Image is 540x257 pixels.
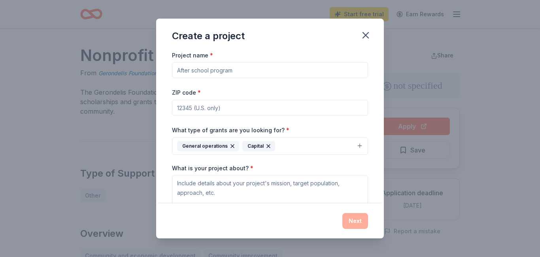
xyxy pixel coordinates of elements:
[242,141,275,151] div: Capital
[172,51,213,59] label: Project name
[172,126,289,134] label: What type of grants are you looking for?
[172,62,368,78] input: After school program
[172,164,253,172] label: What is your project about?
[172,89,201,97] label: ZIP code
[177,141,239,151] div: General operations
[172,30,245,42] div: Create a project
[172,100,368,116] input: 12345 (U.S. only)
[172,137,368,155] button: General operationsCapital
